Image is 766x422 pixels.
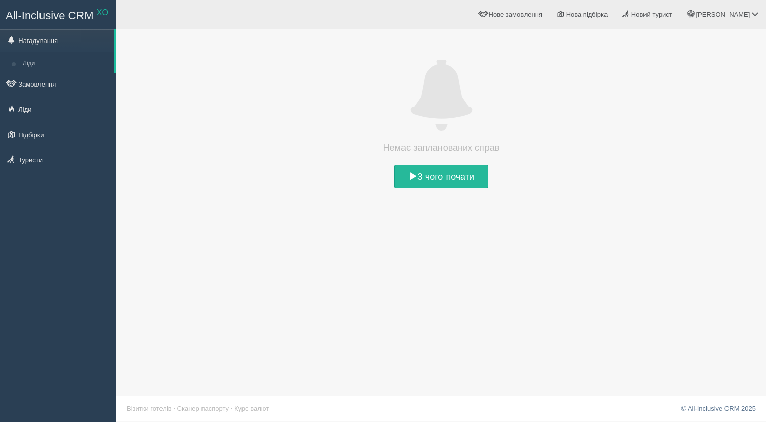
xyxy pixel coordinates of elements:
[97,8,108,17] sup: XO
[631,11,672,18] span: Новий турист
[394,165,488,188] a: З чого почати
[231,405,233,412] span: ·
[696,11,750,18] span: [PERSON_NAME]
[489,11,542,18] span: Нове замовлення
[681,405,756,412] a: © All-Inclusive CRM 2025
[566,11,608,18] span: Нова підбірка
[366,141,517,155] h4: Немає запланованих справ
[177,405,229,412] a: Сканер паспорту
[18,55,114,73] a: Ліди
[1,1,116,28] a: All-Inclusive CRM XO
[234,405,269,412] a: Курс валют
[127,405,172,412] a: Візитки готелів
[6,9,94,22] span: All-Inclusive CRM
[173,405,175,412] span: ·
